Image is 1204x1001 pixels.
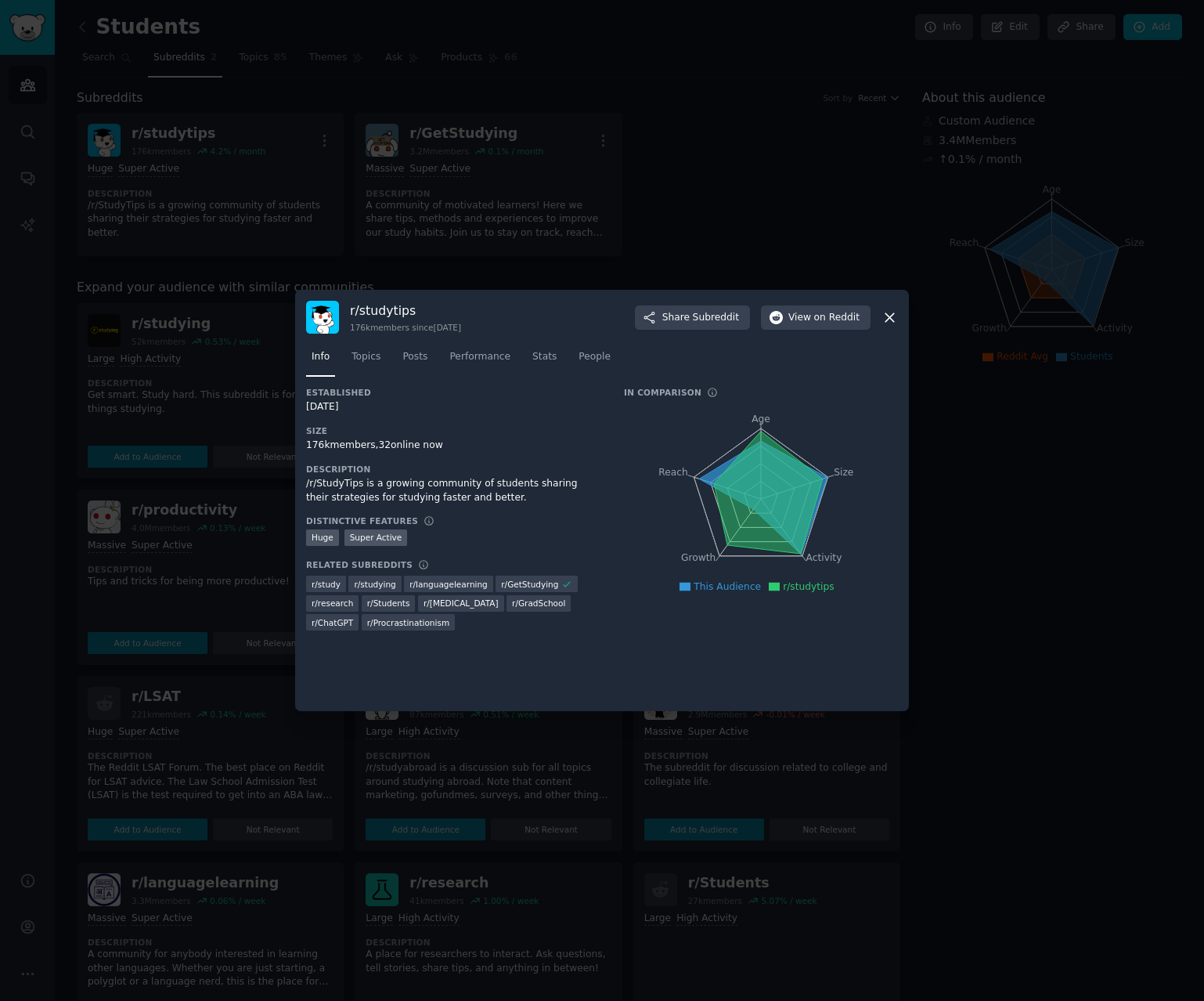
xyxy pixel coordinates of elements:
[312,598,353,609] span: r/ research
[501,579,558,590] span: r/ GetStudying
[409,579,488,590] span: r/ languagelearning
[350,322,461,333] div: 176k members since [DATE]
[312,579,341,590] span: r/ study
[312,617,353,628] span: r/ ChatGPT
[449,350,510,364] span: Performance
[694,581,761,592] span: This Audience
[662,311,739,325] span: Share
[444,345,516,377] a: Performance
[344,529,408,546] div: Super Active
[635,305,750,331] button: ShareSubreddit
[346,345,386,377] a: Topics
[350,302,461,319] h3: r/ studytips
[783,581,835,592] span: r/studytips
[752,414,770,425] tspan: Age
[693,311,739,325] span: Subreddit
[527,345,562,377] a: Stats
[306,464,602,475] h3: Description
[681,553,716,564] tspan: Growth
[306,425,602,436] h3: Size
[512,598,565,609] span: r/ GradSchool
[573,345,616,377] a: People
[306,400,602,414] div: [DATE]
[312,350,330,364] span: Info
[306,301,339,334] img: studytips
[367,598,410,609] span: r/ Students
[761,305,871,331] button: Viewon Reddit
[788,311,860,325] span: View
[806,553,842,564] tspan: Activity
[624,387,701,398] h3: In Comparison
[834,467,853,478] tspan: Size
[306,529,339,546] div: Huge
[367,617,449,628] span: r/ Procrastinationism
[424,598,499,609] span: r/ [MEDICAL_DATA]
[306,515,418,526] h3: Distinctive Features
[579,350,611,364] span: People
[306,439,602,453] div: 176k members, 32 online now
[306,345,335,377] a: Info
[351,350,380,364] span: Topics
[306,387,602,398] h3: Established
[354,579,395,590] span: r/ studying
[814,311,860,325] span: on Reddit
[306,559,413,570] h3: Related Subreddits
[306,477,602,504] div: /r/StudyTips is a growing community of students sharing their strategies for studying faster and ...
[402,350,427,364] span: Posts
[397,345,433,377] a: Posts
[532,350,557,364] span: Stats
[658,467,688,478] tspan: Reach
